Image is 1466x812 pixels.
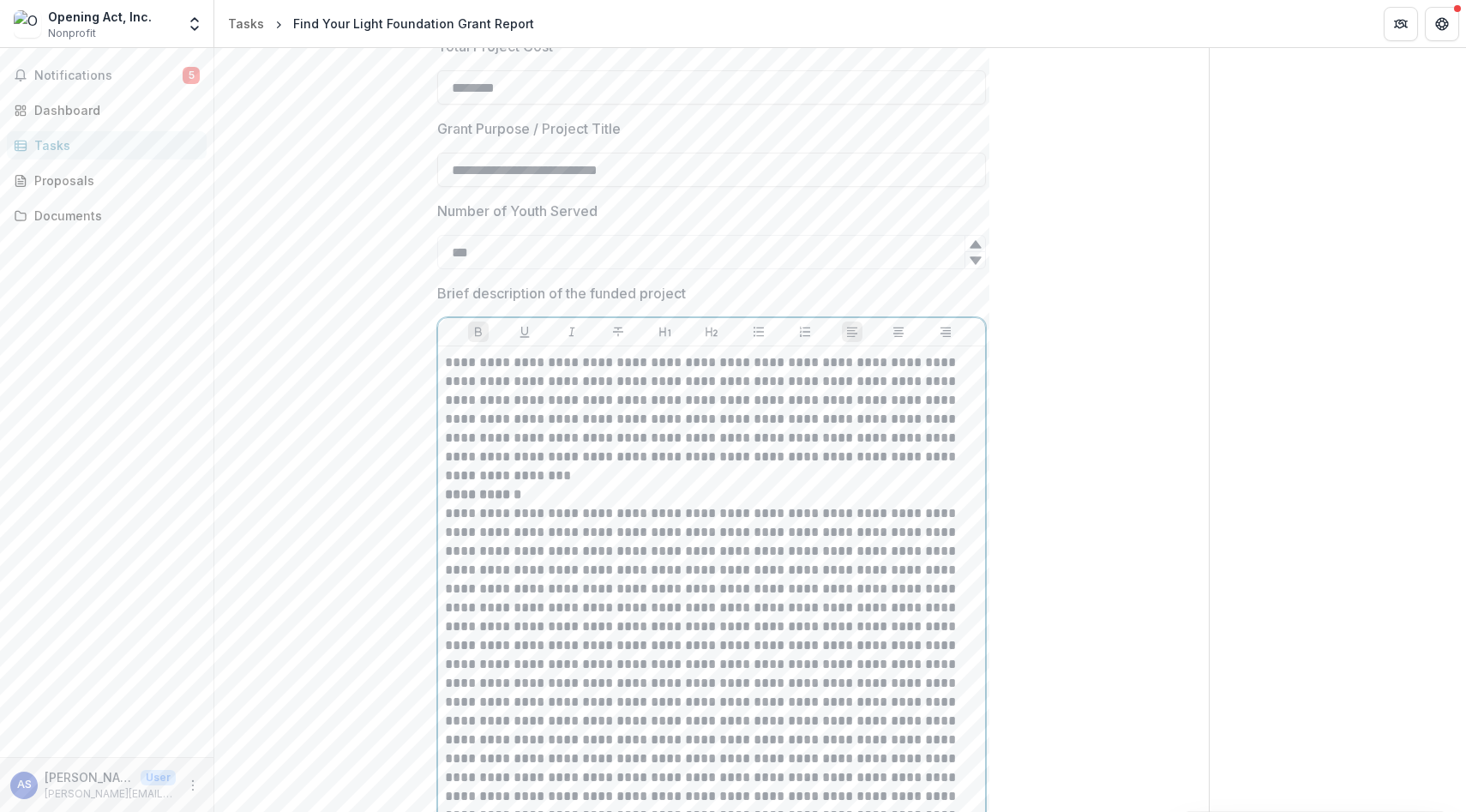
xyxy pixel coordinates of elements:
a: Dashboard [7,96,207,124]
div: Proposals [34,171,193,189]
span: Notifications [34,69,183,83]
nav: breadcrumb [221,11,541,36]
button: Italicize [562,322,582,342]
button: Bold [468,322,489,342]
p: Number of Youth Served [437,201,598,221]
button: Get Help [1425,7,1459,41]
div: Find Your Light Foundation Grant Report [293,15,534,33]
button: Underline [514,322,535,342]
div: Documents [34,207,193,225]
button: Align Left [842,322,862,342]
p: [PERSON_NAME] [45,768,134,786]
button: Notifications5 [7,62,207,89]
button: Align Right [935,322,956,342]
div: Alexander Santiago-Jirau [17,779,32,791]
p: Grant Purpose / Project Title [437,118,621,139]
span: Nonprofit [48,26,96,41]
div: Dashboard [34,101,193,119]
button: Open entity switcher [183,7,207,41]
div: Tasks [34,136,193,154]
a: Tasks [7,131,207,159]
div: Tasks [228,15,264,33]
button: Heading 2 [701,322,722,342]
button: More [183,775,203,796]
img: Opening Act, Inc. [14,10,41,38]
span: 5 [183,67,200,84]
button: Heading 1 [655,322,676,342]
button: Strike [608,322,628,342]
a: Documents [7,201,207,230]
p: User [141,770,176,785]
p: Brief description of the funded project [437,283,686,304]
a: Tasks [221,11,271,36]
div: Opening Act, Inc. [48,8,152,26]
button: Align Center [888,322,909,342]
p: [PERSON_NAME][EMAIL_ADDRESS][DOMAIN_NAME] [45,786,176,802]
a: Proposals [7,166,207,195]
button: Bullet List [748,322,769,342]
button: Partners [1384,7,1418,41]
button: Ordered List [795,322,815,342]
